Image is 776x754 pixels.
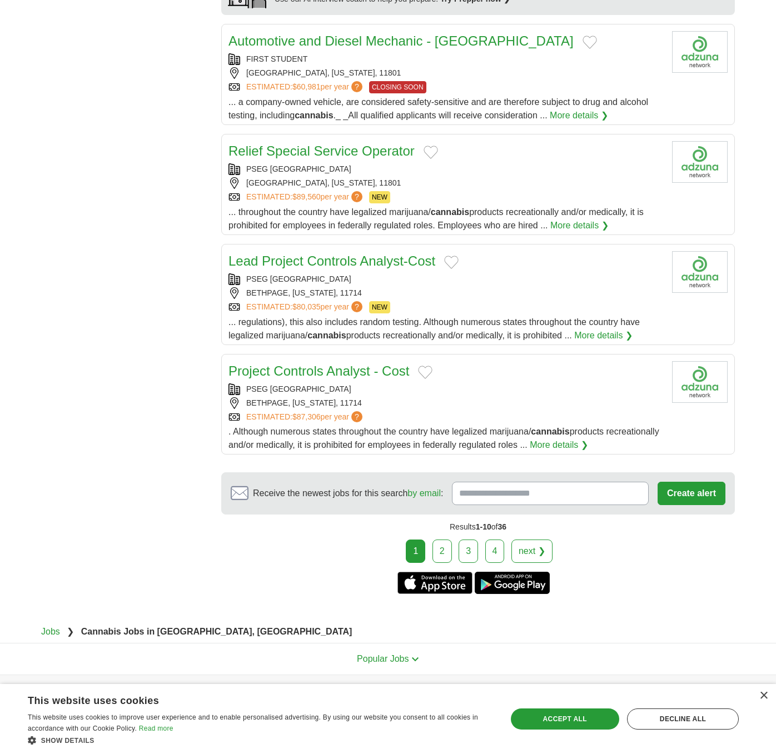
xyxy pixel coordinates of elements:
[672,251,728,293] img: Company logo
[228,317,640,340] span: ... regulations), this also includes random testing. Although numerous states throughout the coun...
[485,540,505,563] a: 4
[444,256,459,269] button: Add to favorite jobs
[81,627,352,636] strong: Cannabis Jobs in [GEOGRAPHIC_DATA], [GEOGRAPHIC_DATA]
[351,301,362,312] span: ?
[432,540,452,563] a: 2
[583,36,597,49] button: Add to favorite jobs
[530,438,588,452] a: More details ❯
[228,427,659,450] span: . Although numerous states throughout the country have legalized marijuana/ products recreational...
[407,488,441,498] a: by email
[476,522,491,531] span: 1-10
[292,82,321,91] span: $60,981
[228,177,663,189] div: [GEOGRAPHIC_DATA], [US_STATE], 11801
[228,33,574,48] a: Automotive and Diesel Mechanic - [GEOGRAPHIC_DATA]
[228,397,663,409] div: BETHPAGE, [US_STATE], 11714
[369,301,390,313] span: NEW
[531,427,569,436] strong: cannabis
[292,412,321,421] span: $87,306
[228,207,644,230] span: ... throughout the country have legalized marijuana/ products recreationally and/or medically, it...
[411,657,419,662] img: toggle icon
[672,361,728,403] img: Company logo
[28,691,465,707] div: This website uses cookies
[246,301,365,313] a: ESTIMATED:$80,035per year?
[28,713,478,732] span: This website uses cookies to improve user experience and to enable personalised advertising. By u...
[41,737,94,745] span: Show details
[246,411,365,423] a: ESTIMATED:$87,306per year?
[550,109,608,122] a: More details ❯
[221,515,735,540] div: Results of
[351,81,362,92] span: ?
[459,540,478,563] a: 3
[228,67,663,79] div: [GEOGRAPHIC_DATA], [US_STATE], 11801
[41,627,60,636] a: Jobs
[627,708,739,730] div: Decline all
[561,675,735,706] h4: Country selection
[658,482,725,505] button: Create alert
[228,163,663,175] div: PSEG [GEOGRAPHIC_DATA]
[574,329,633,342] a: More details ❯
[292,192,321,201] span: $89,560
[357,654,409,663] span: Popular Jobs
[351,411,362,422] span: ?
[228,287,663,299] div: BETHPAGE, [US_STATE], 11714
[67,627,74,636] span: ❯
[295,111,333,120] strong: cannabis
[228,143,415,158] a: Relief Special Service Operator
[228,253,435,268] a: Lead Project Controls Analyst-Cost
[228,273,663,285] div: PSEG [GEOGRAPHIC_DATA]
[424,146,438,159] button: Add to favorite jobs
[253,487,443,500] span: Receive the newest jobs for this search :
[759,692,768,700] div: Close
[307,331,346,340] strong: cannabis
[228,363,409,378] a: Project Controls Analyst - Cost
[292,302,321,311] span: $80,035
[228,53,663,65] div: FIRST STUDENT
[672,141,728,183] img: Company logo
[498,522,506,531] span: 36
[369,191,390,203] span: NEW
[418,366,432,379] button: Add to favorite jobs
[28,735,493,746] div: Show details
[351,191,362,202] span: ?
[246,191,365,203] a: ESTIMATED:$89,560per year?
[246,81,365,93] a: ESTIMATED:$60,981per year?
[228,383,663,395] div: PSEG [GEOGRAPHIC_DATA]
[397,572,472,594] a: Get the iPhone app
[406,540,425,563] div: 1
[550,219,609,232] a: More details ❯
[369,81,426,93] span: CLOSING SOON
[511,540,553,563] a: next ❯
[672,31,728,73] img: Company logo
[139,725,173,732] a: Read more, opens a new window
[511,708,619,730] div: Accept all
[475,572,550,594] a: Get the Android app
[228,97,648,120] span: ... a company-owned vehicle, are considered safety-sensitive and are therefore subject to drug an...
[431,207,469,217] strong: cannabis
